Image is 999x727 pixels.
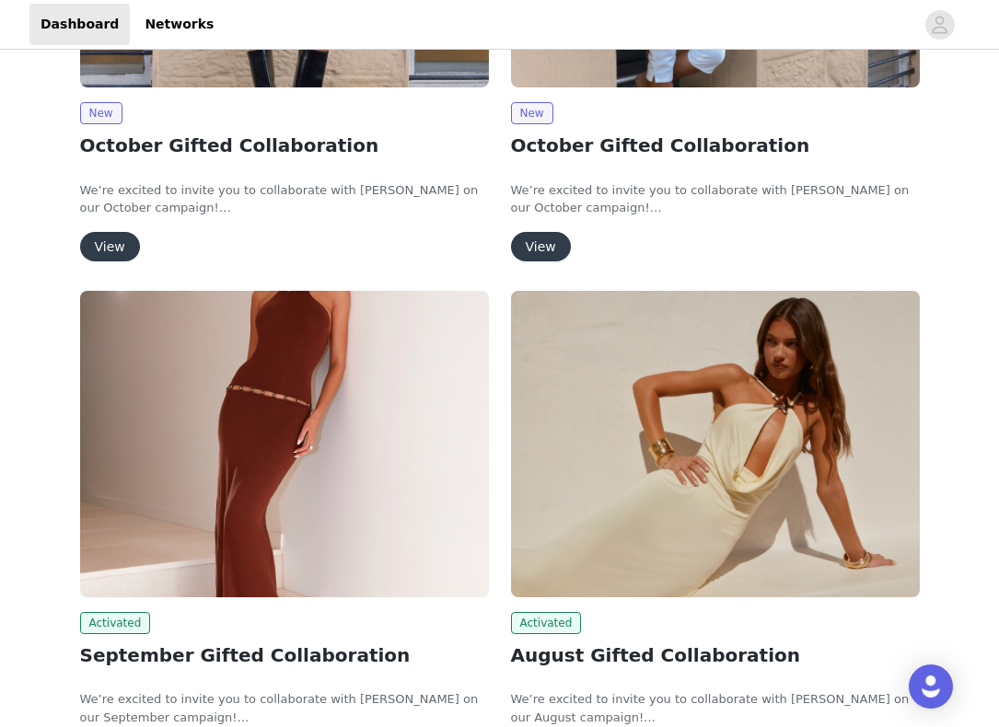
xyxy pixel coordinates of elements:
p: We’re excited to invite you to collaborate with [PERSON_NAME] on our October campaign! [511,181,920,217]
button: View [80,232,140,261]
a: View [80,240,140,254]
a: Networks [134,4,225,45]
p: We’re excited to invite you to collaborate with [PERSON_NAME] on our September campaign! [80,690,489,726]
a: View [511,240,571,254]
span: Activated [511,612,582,634]
h2: October Gifted Collaboration [80,132,489,159]
span: New [80,102,122,124]
h2: August Gifted Collaboration [511,641,920,669]
span: New [511,102,553,124]
p: We’re excited to invite you to collaborate with [PERSON_NAME] on our October campaign! [80,181,489,217]
img: Peppermayo AUS [80,291,489,597]
span: Activated [80,612,151,634]
button: View [511,232,571,261]
h2: September Gifted Collaboration [80,641,489,669]
p: We’re excited to invite you to collaborate with [PERSON_NAME] on our August campaign! [511,690,920,726]
h2: October Gifted Collaboration [511,132,920,159]
div: Open Intercom Messenger [909,664,953,709]
div: avatar [931,10,948,40]
img: Peppermayo AUS [511,291,920,597]
a: Dashboard [29,4,130,45]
